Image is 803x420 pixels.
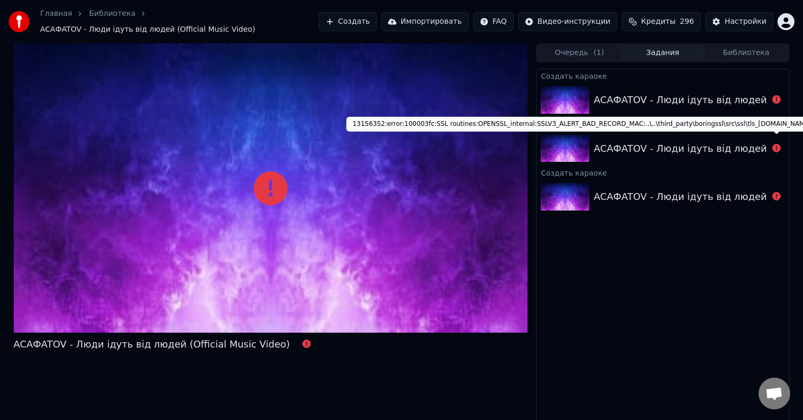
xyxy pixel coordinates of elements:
div: ACAФATOV - Люди ідуть від людей (Official Music Video) [14,337,290,352]
span: 296 [680,16,694,27]
button: Видео-инструкции [518,12,617,31]
a: Открытый чат [759,378,790,409]
button: FAQ [473,12,514,31]
span: Кредиты [641,16,676,27]
button: Задания [621,45,705,60]
span: ACAФATOV - Люди ідуть від людей (Official Music Video) [40,24,255,35]
button: Создать [319,12,377,31]
button: Кредиты296 [622,12,701,31]
nav: breadcrumb [40,8,319,35]
span: ( 1 ) [594,48,604,58]
a: Главная [40,8,72,19]
div: Создать караоке [537,69,789,82]
div: Настройки [725,16,767,27]
button: Библиотека [705,45,788,60]
button: Импортировать [381,12,469,31]
img: youka [8,11,30,32]
div: Создать караоке [537,166,789,179]
a: Библиотека [89,8,135,19]
button: Настройки [705,12,773,31]
button: Очередь [538,45,621,60]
